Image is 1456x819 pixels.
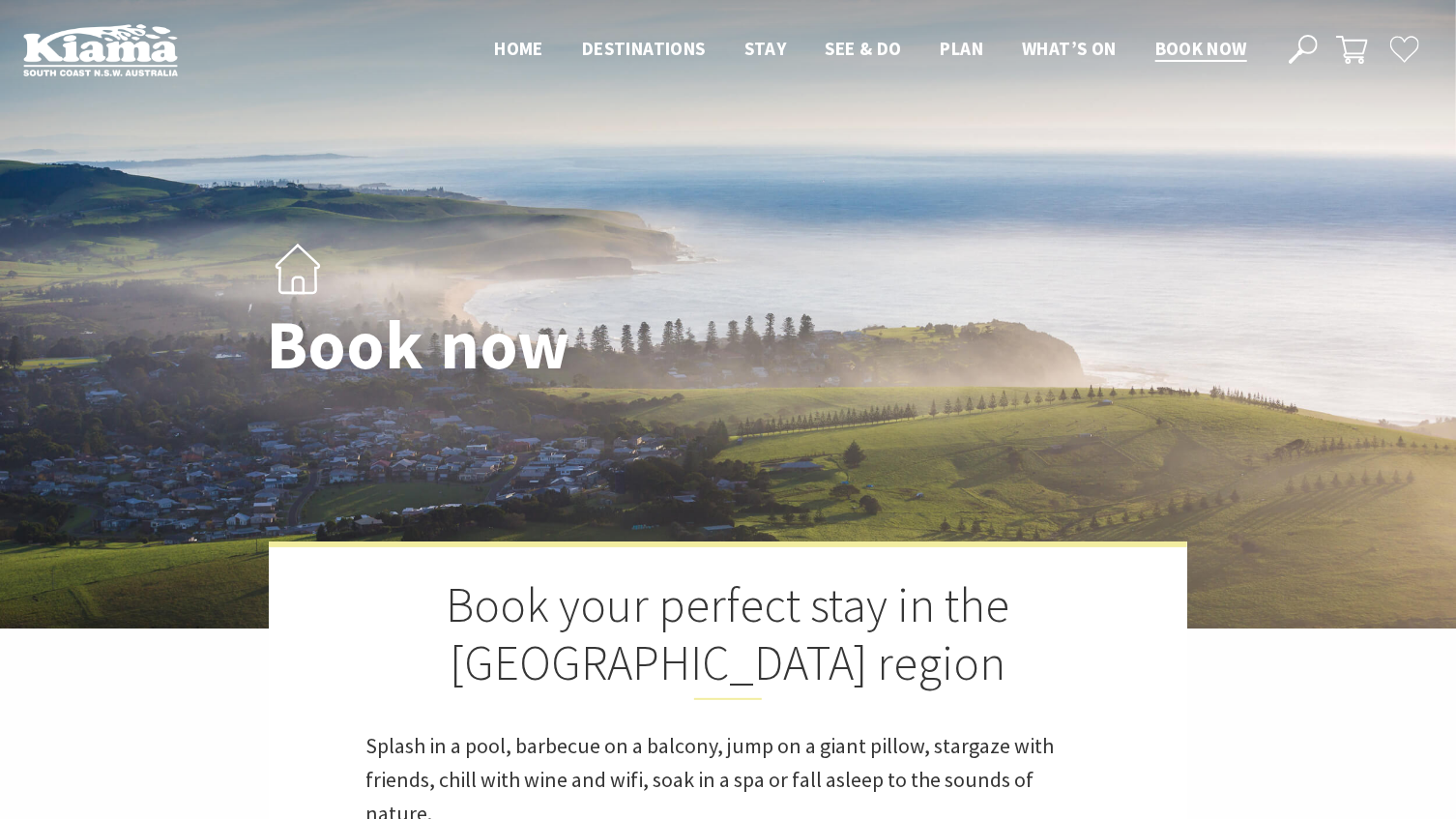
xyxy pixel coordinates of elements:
[1022,37,1117,60] span: What’s On
[365,576,1091,700] h2: Book your perfect stay in the [GEOGRAPHIC_DATA] region
[267,308,813,383] h1: Book now
[744,37,787,60] span: Stay
[582,37,706,60] span: Destinations
[23,23,178,76] img: Kiama Logo
[475,34,1267,66] nav: Main Menu
[494,37,543,60] span: Home
[941,37,984,60] span: Plan
[1155,37,1247,60] span: Book now
[825,37,901,60] span: See & Do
